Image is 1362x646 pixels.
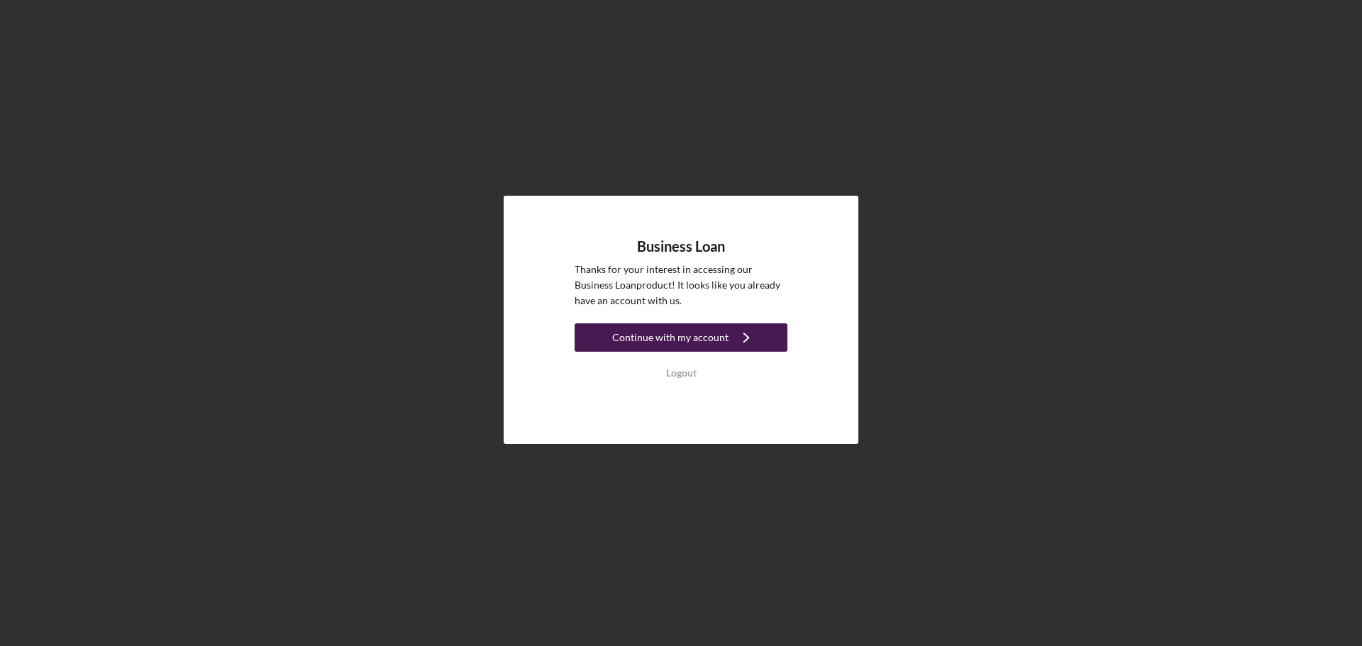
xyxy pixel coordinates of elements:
[666,359,697,387] div: Logout
[575,262,787,309] p: Thanks for your interest in accessing our Business Loan product! It looks like you already have a...
[612,323,729,352] div: Continue with my account
[637,238,725,255] h4: Business Loan
[575,323,787,355] a: Continue with my account
[575,323,787,352] button: Continue with my account
[575,359,787,387] button: Logout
